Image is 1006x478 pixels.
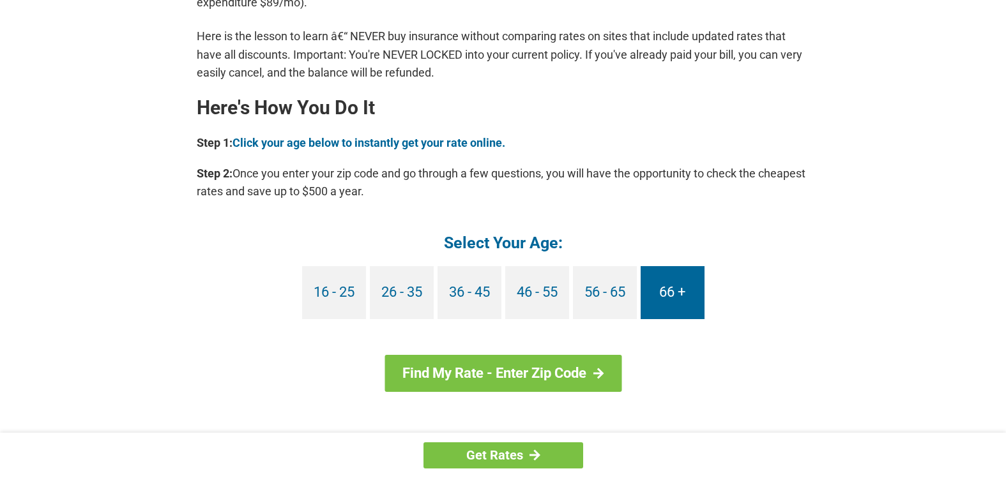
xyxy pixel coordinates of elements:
a: 36 - 45 [438,266,501,319]
a: 46 - 55 [505,266,569,319]
a: 56 - 65 [573,266,637,319]
a: 26 - 35 [370,266,434,319]
h2: Here's How You Do It [197,98,810,118]
h4: Select Your Age: [197,232,810,253]
a: Find My Rate - Enter Zip Code [385,355,621,392]
p: Once you enter your zip code and go through a few questions, you will have the opportunity to che... [197,165,810,200]
p: Here is the lesson to learn â€“ NEVER buy insurance without comparing rates on sites that include... [197,27,810,81]
b: Step 1: [197,136,232,149]
a: 16 - 25 [302,266,366,319]
a: Click your age below to instantly get your rate online. [232,136,505,149]
b: Step 2: [197,167,232,180]
a: 66 + [641,266,705,319]
a: Get Rates [423,442,583,468]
